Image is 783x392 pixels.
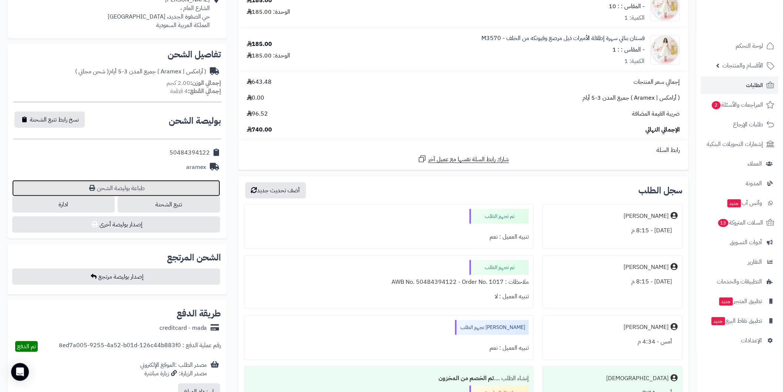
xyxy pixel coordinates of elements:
[634,78,680,86] span: إجمالي سعر المنتجات
[12,180,220,196] a: طباعة بوليصة الشحن
[169,149,210,157] div: 50484394122
[625,14,645,22] div: الكمية: 1
[547,335,678,349] div: أمس - 4:34 م
[711,100,763,110] span: المراجعات والأسئلة
[718,217,763,228] span: السلات المتروكة
[701,292,779,310] a: تطبيق المتجرجديد
[613,45,645,54] small: - المقاس : : 1
[712,317,725,325] span: جديد
[247,8,290,16] div: الوحدة: 185.00
[75,67,109,76] span: ( شحن مجاني )
[59,341,221,352] div: رقم عملية الدفع : 8ed7a005-9255-4a52-b01d-126c44b883f0
[140,369,207,378] div: مصدر الزيارة: زيارة مباشرة
[438,374,494,383] b: تم الخصم من المخزون
[741,335,762,346] span: الإعدادات
[711,316,762,326] span: تطبيق نقاط البيع
[12,269,220,285] button: إصدار بوليصة مرتجع
[701,37,779,55] a: لوحة التحكم
[718,219,729,227] span: 13
[118,196,220,213] a: تتبع الشحنة
[247,110,268,118] span: 96.52
[701,332,779,349] a: الإعدادات
[140,361,207,378] div: مصدر الطلب :الموقع الإلكتروني
[701,194,779,212] a: وآتس آبجديد
[646,126,680,134] span: الإجمالي النهائي
[723,60,763,71] span: الأقسام والمنتجات
[167,253,221,262] h2: الشحن المرتجع
[167,79,221,87] small: 2.00 كجم
[249,275,529,289] div: ملاحظات : AWB No. 50484394122 - Order No. 1017
[639,186,683,195] h3: سجل الطلب
[188,87,221,96] strong: إجمالي القطع:
[624,212,669,220] div: [PERSON_NAME]
[481,34,645,43] a: فستان بناتي سهرة إطلالة الأميرات ذيل مرصع وفيونكه من الخلف - M3570
[169,116,221,125] h2: بوليصة الشحن
[582,94,680,102] span: ( أرامكس | Aramex ) جميع المدن 3-5 أيام
[624,263,669,272] div: [PERSON_NAME]
[707,139,763,149] span: إشعارات التحويلات البنكية
[746,178,762,189] span: المدونة
[651,35,680,65] img: 1750176978-IMG_7401-90x90.jpeg
[624,323,669,332] div: [PERSON_NAME]
[418,155,509,164] a: شارك رابط السلة نفسها مع عميل آخر
[455,320,529,335] div: [PERSON_NAME] تجهيز الطلب
[748,159,762,169] span: العملاء
[632,110,680,118] span: ضريبة القيمة المضافة
[625,57,645,66] div: الكمية: 1
[701,233,779,251] a: أدوات التسويق
[701,253,779,271] a: التقارير
[17,342,36,351] span: تم الدفع
[470,260,529,275] div: تم تجهيز الطلب
[719,296,762,306] span: تطبيق المتجر
[249,341,529,355] div: تنبيه العميل : نعم
[609,2,645,11] small: - المقاس : : 10
[727,199,741,207] span: جديد
[247,94,265,102] span: 0.00
[701,76,779,94] a: الطلبات
[12,216,220,233] button: إصدار بوليصة أخرى
[241,146,686,155] div: رابط السلة
[712,101,721,109] span: 2
[247,78,272,86] span: 643.48
[247,52,290,60] div: الوحدة: 185.00
[190,79,221,87] strong: إجمالي الوزن:
[245,182,306,199] button: أضف تحديث جديد
[733,6,776,21] img: logo-2.png
[701,273,779,290] a: التطبيقات والخدمات
[730,237,762,248] span: أدوات التسويق
[11,363,29,381] div: Open Intercom Messenger
[177,309,221,318] h2: طريقة الدفع
[30,115,79,124] span: نسخ رابط تتبع الشحنة
[249,371,529,386] div: إنشاء الطلب ....
[12,196,115,213] a: ادارة
[746,80,763,90] span: الطلبات
[249,289,529,304] div: تنبيه العميل : لا
[701,116,779,133] a: طلبات الإرجاع
[159,324,207,332] div: creditcard - mada
[736,41,763,51] span: لوحة التحكم
[701,175,779,192] a: المدونة
[701,155,779,173] a: العملاء
[75,67,206,76] div: ( أرامكس | Aramex ) جميع المدن 3-5 أيام
[547,275,678,289] div: [DATE] - 8:15 م
[701,135,779,153] a: إشعارات التحويلات البنكية
[429,155,509,164] span: شارك رابط السلة نفسها مع عميل آخر
[170,87,221,96] small: 4 قطعة
[14,112,85,128] button: نسخ رابط تتبع الشحنة
[247,40,272,49] div: 185.00
[719,298,733,306] span: جديد
[249,230,529,244] div: تنبيه العميل : نعم
[748,257,762,267] span: التقارير
[701,312,779,330] a: تطبيق نقاط البيعجديد
[606,374,669,383] div: [DEMOGRAPHIC_DATA]
[247,126,272,134] span: 740.00
[186,163,206,172] div: aramex
[547,223,678,238] div: [DATE] - 8:15 م
[470,209,529,224] div: تم تجهيز الطلب
[701,214,779,232] a: السلات المتروكة13
[13,50,221,59] h2: تفاصيل الشحن
[717,276,762,287] span: التطبيقات والخدمات
[733,119,763,130] span: طلبات الإرجاع
[701,96,779,114] a: المراجعات والأسئلة2
[727,198,762,208] span: وآتس آب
